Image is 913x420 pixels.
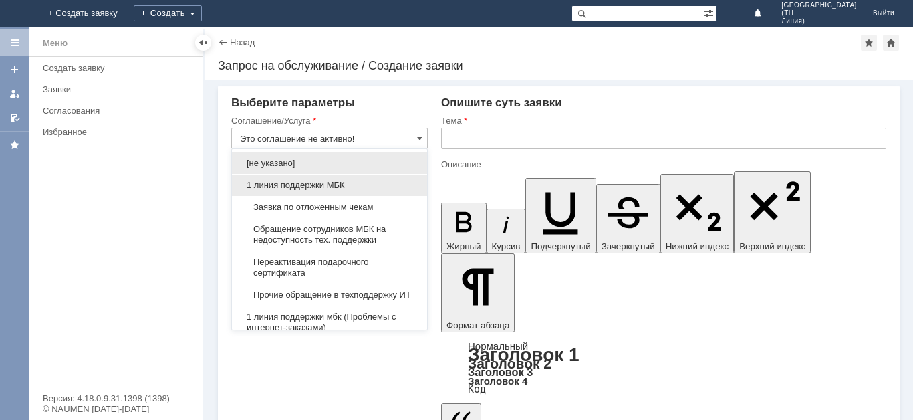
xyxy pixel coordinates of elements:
[43,35,68,51] div: Меню
[230,37,255,47] a: Назад
[37,79,201,100] a: Заявки
[4,59,25,80] a: Создать заявку
[861,35,877,51] div: Добавить в избранное
[739,241,805,251] span: Верхний индекс
[531,241,590,251] span: Подчеркнутый
[468,375,527,387] a: Заголовок 4
[43,405,190,413] div: © NAUMEN [DATE]-[DATE]
[703,6,716,19] span: Расширенный поиск
[446,241,481,251] span: Жирный
[525,178,596,253] button: Подчеркнутый
[4,107,25,128] a: Мои согласования
[218,59,900,72] div: Запрос на обслуживание / Создание заявки
[492,241,521,251] span: Курсив
[468,366,533,378] a: Заголовок 3
[37,100,201,121] a: Согласования
[43,127,180,137] div: Избранное
[468,356,551,371] a: Заголовок 2
[231,96,355,109] span: Выберите параметры
[468,340,528,352] a: Нормальный
[468,344,579,365] a: Заголовок 1
[4,83,25,104] a: Мои заявки
[240,312,419,333] span: 1 линия поддержки мбк (Проблемы с интернет-заказами)
[37,58,201,78] a: Создать заявку
[240,202,419,213] span: Заявка по отложенным чекам
[240,257,419,278] span: Переактивация подарочного сертификата
[441,203,487,253] button: Жирный
[781,9,857,17] span: (ТЦ
[602,241,655,251] span: Зачеркнутый
[666,241,729,251] span: Нижний индекс
[43,394,190,403] div: Версия: 4.18.0.9.31.1398 (1398)
[43,84,195,94] div: Заявки
[468,383,486,395] a: Код
[240,290,419,300] span: Прочие обращение в техподдержку ИТ
[781,17,857,25] span: Линия)
[43,63,195,73] div: Создать заявку
[883,35,899,51] div: Сделать домашней страницей
[441,342,886,394] div: Формат абзаца
[43,106,195,116] div: Согласования
[487,209,526,253] button: Курсив
[134,5,202,21] div: Создать
[240,180,419,191] span: 1 линия поддержки МБК
[441,116,884,125] div: Тема
[781,1,857,9] span: [GEOGRAPHIC_DATA]
[660,174,735,253] button: Нижний индекс
[240,224,419,245] span: Обращение сотрудников МБК на недоступность тех. поддержки
[441,160,884,169] div: Описание
[734,171,811,253] button: Верхний индекс
[441,253,515,332] button: Формат абзаца
[596,184,660,253] button: Зачеркнутый
[231,116,425,125] div: Соглашение/Услуга
[441,96,562,109] span: Опишите суть заявки
[195,35,211,51] div: Скрыть меню
[240,158,419,169] span: [не указано]
[446,320,509,330] span: Формат абзаца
